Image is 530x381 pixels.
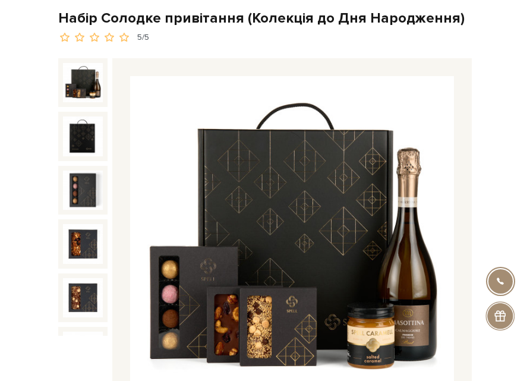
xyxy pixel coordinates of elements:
img: Набір Солодке привітання (Колекція до Дня Народження) [63,171,103,210]
img: Набір Солодке привітання (Колекція до Дня Народження) [63,63,103,103]
img: Набір Солодке привітання (Колекція до Дня Народження) [63,224,103,264]
img: Набір Солодке привітання (Колекція до Дня Народження) [63,332,103,371]
div: Набір Солодке привітання (Колекція до Дня Народження) [58,9,472,27]
img: Набір Солодке привітання (Колекція до Дня Народження) [63,116,103,156]
img: Набір Солодке привітання (Колекція до Дня Народження) [63,278,103,318]
div: 5/5 [137,32,149,43]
